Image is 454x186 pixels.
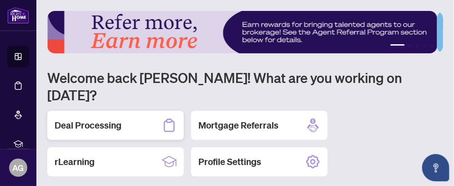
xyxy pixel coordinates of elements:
[7,7,29,24] img: logo
[409,44,412,48] button: 2
[198,155,261,168] h2: Profile Settings
[55,155,95,168] h2: rLearning
[47,69,443,103] h1: Welcome back [PERSON_NAME]! What are you working on [DATE]?
[47,11,437,53] img: Slide 0
[422,154,449,181] button: Open asap
[423,44,427,48] button: 4
[55,119,121,132] h2: Deal Processing
[430,44,434,48] button: 5
[198,119,278,132] h2: Mortgage Referrals
[416,44,419,48] button: 3
[13,161,24,174] span: AG
[390,44,405,48] button: 1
